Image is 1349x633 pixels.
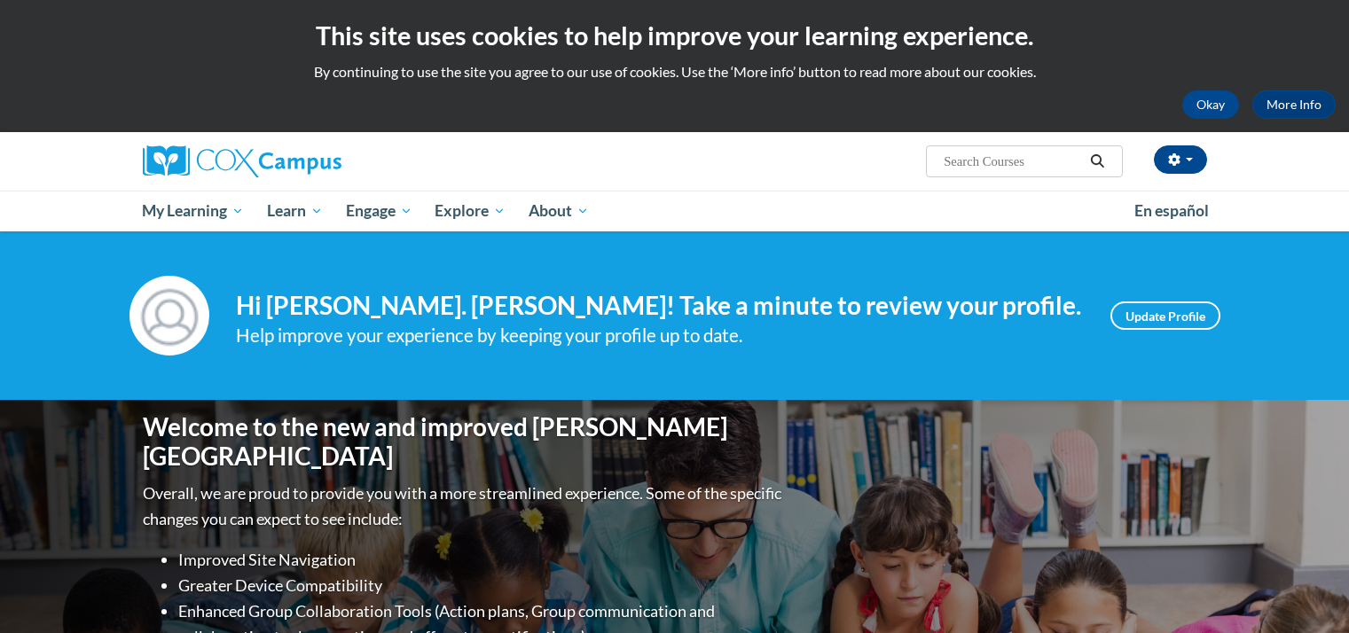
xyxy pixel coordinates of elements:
li: Greater Device Compatibility [178,573,786,598]
div: Main menu [116,191,1234,231]
a: Engage [334,191,424,231]
span: En español [1134,201,1209,220]
p: By continuing to use the site you agree to our use of cookies. Use the ‘More info’ button to read... [13,62,1336,82]
iframe: Button to launch messaging window [1278,562,1335,619]
li: Improved Site Navigation [178,547,786,573]
a: Update Profile [1110,301,1220,330]
span: About [529,200,589,222]
p: Overall, we are proud to provide you with a more streamlined experience. Some of the specific cha... [143,481,786,532]
a: About [517,191,600,231]
button: Search [1084,151,1110,172]
a: Learn [255,191,334,231]
img: Profile Image [129,276,209,356]
span: My Learning [142,200,244,222]
h1: Welcome to the new and improved [PERSON_NAME][GEOGRAPHIC_DATA] [143,412,786,472]
h2: This site uses cookies to help improve your learning experience. [13,18,1336,53]
div: Help improve your experience by keeping your profile up to date. [236,321,1084,350]
span: Engage [346,200,412,222]
h4: Hi [PERSON_NAME]. [PERSON_NAME]! Take a minute to review your profile. [236,291,1084,321]
button: Account Settings [1154,145,1207,174]
a: En español [1123,192,1220,230]
a: Explore [423,191,517,231]
span: Explore [435,200,506,222]
span: Learn [267,200,323,222]
input: Search Courses [942,151,1084,172]
img: Cox Campus [143,145,341,177]
a: My Learning [131,191,256,231]
a: Cox Campus [143,145,480,177]
button: Okay [1182,90,1239,119]
a: More Info [1252,90,1336,119]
